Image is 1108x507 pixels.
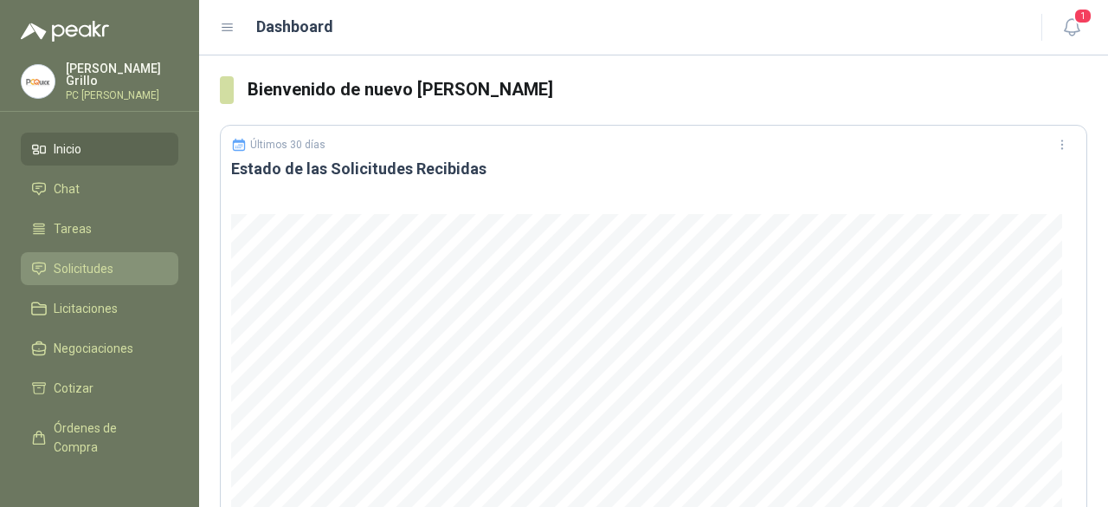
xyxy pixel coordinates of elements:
a: Cotizar [21,372,178,405]
span: Negociaciones [54,339,133,358]
p: Últimos 30 días [250,139,325,151]
span: Órdenes de Compra [54,419,162,457]
img: Logo peakr [21,21,109,42]
span: Licitaciones [54,299,118,318]
p: PC [PERSON_NAME] [66,90,178,101]
span: Chat [54,179,80,198]
a: Chat [21,172,178,205]
h1: Dashboard [256,15,333,39]
a: Tareas [21,212,178,245]
a: Órdenes de Compra [21,412,178,464]
span: Inicio [54,140,81,159]
button: 1 [1056,12,1087,43]
img: Company Logo [22,65,55,98]
span: Cotizar [54,379,93,398]
p: [PERSON_NAME] Grillo [66,62,178,87]
a: Solicitudes [21,252,178,285]
a: Inicio [21,133,178,166]
span: 1 [1073,8,1092,24]
a: Negociaciones [21,332,178,365]
h3: Estado de las Solicitudes Recibidas [231,159,1076,179]
span: Solicitudes [54,259,113,278]
h3: Bienvenido de nuevo [PERSON_NAME] [248,76,1088,103]
a: Licitaciones [21,292,178,325]
span: Tareas [54,219,92,238]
